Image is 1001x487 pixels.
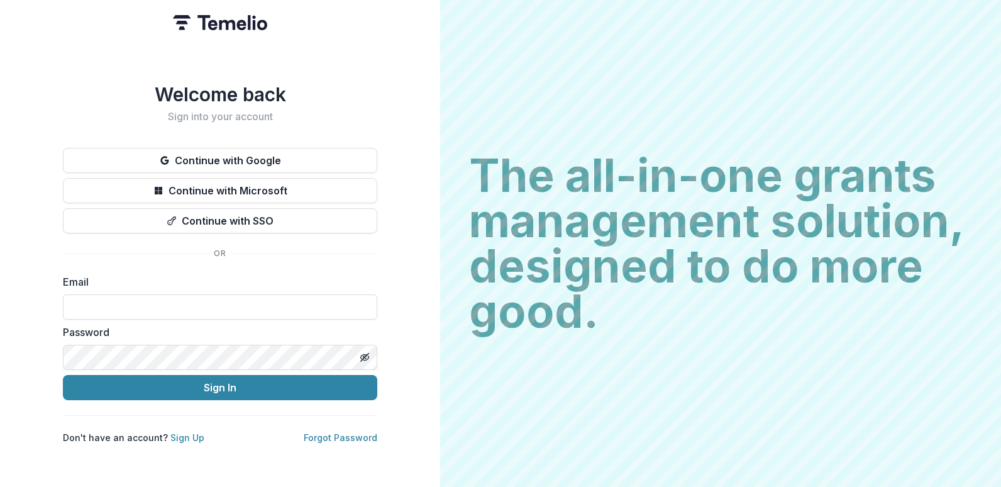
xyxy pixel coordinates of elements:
a: Forgot Password [304,432,377,443]
button: Continue with SSO [63,208,377,233]
img: Temelio [173,15,267,30]
h1: Welcome back [63,83,377,106]
button: Toggle password visibility [355,347,375,367]
label: Password [63,325,370,340]
button: Sign In [63,375,377,400]
label: Email [63,274,370,289]
p: Don't have an account? [63,431,204,444]
button: Continue with Google [63,148,377,173]
h2: Sign into your account [63,111,377,123]
button: Continue with Microsoft [63,178,377,203]
a: Sign Up [170,432,204,443]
